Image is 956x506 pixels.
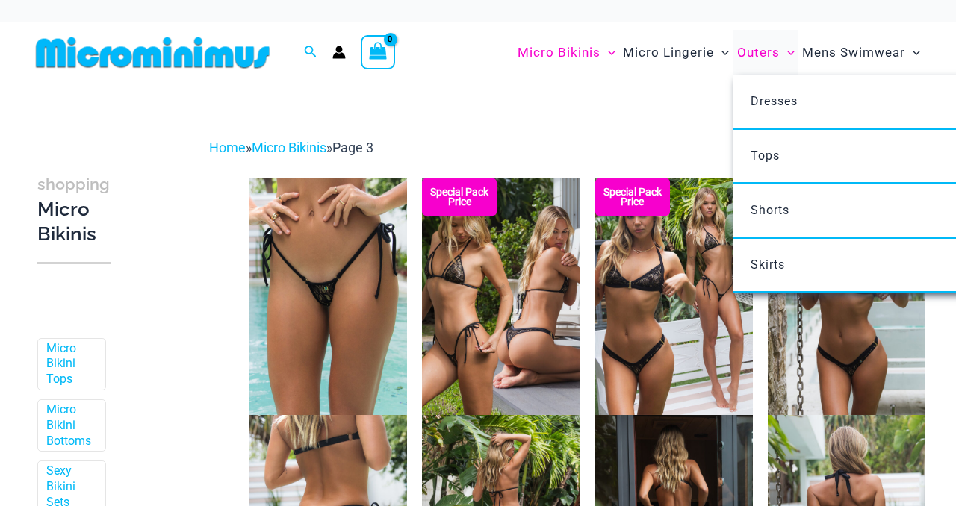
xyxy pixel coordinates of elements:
a: Micro BikinisMenu ToggleMenu Toggle [514,30,619,75]
a: Micro Bikini Bottoms [46,402,94,449]
span: Tops [751,149,780,163]
a: Account icon link [332,46,346,59]
span: » » [209,140,373,155]
img: Highway Robbery Black Gold 359 Clip Top 439 Clip Bottom 01v2 [768,178,925,415]
span: Menu Toggle [780,34,795,72]
a: Search icon link [304,43,317,62]
a: Micro Bikini Tops [46,341,94,387]
a: Micro LingerieMenu ToggleMenu Toggle [619,30,733,75]
span: Page 3 [332,140,373,155]
h3: Micro Bikinis [37,171,111,247]
span: Micro Lingerie [623,34,714,72]
span: Menu Toggle [905,34,920,72]
nav: Site Navigation [512,28,926,78]
span: Mens Swimwear [802,34,905,72]
span: Shorts [751,203,789,217]
a: Micro Bikinis [252,140,326,155]
a: View Shopping Cart, empty [361,35,395,69]
span: Menu Toggle [600,34,615,72]
span: Outers [737,34,780,72]
img: Collection Pack [595,178,753,415]
b: Special Pack Price [422,187,497,207]
a: Mens SwimwearMenu ToggleMenu Toggle [798,30,924,75]
span: Skirts [751,257,785,272]
span: shopping [37,175,110,193]
img: MM SHOP LOGO FLAT [30,36,276,69]
img: Top Bum Pack [422,178,580,415]
a: OutersMenu ToggleMenu Toggle [733,30,798,75]
a: Home [209,140,246,155]
span: Dresses [751,94,798,108]
span: Menu Toggle [714,34,729,72]
img: Highway Robbery Black Gold 456 Micro 01 [249,178,407,415]
span: Micro Bikinis [518,34,600,72]
b: Special Pack Price [595,187,670,207]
